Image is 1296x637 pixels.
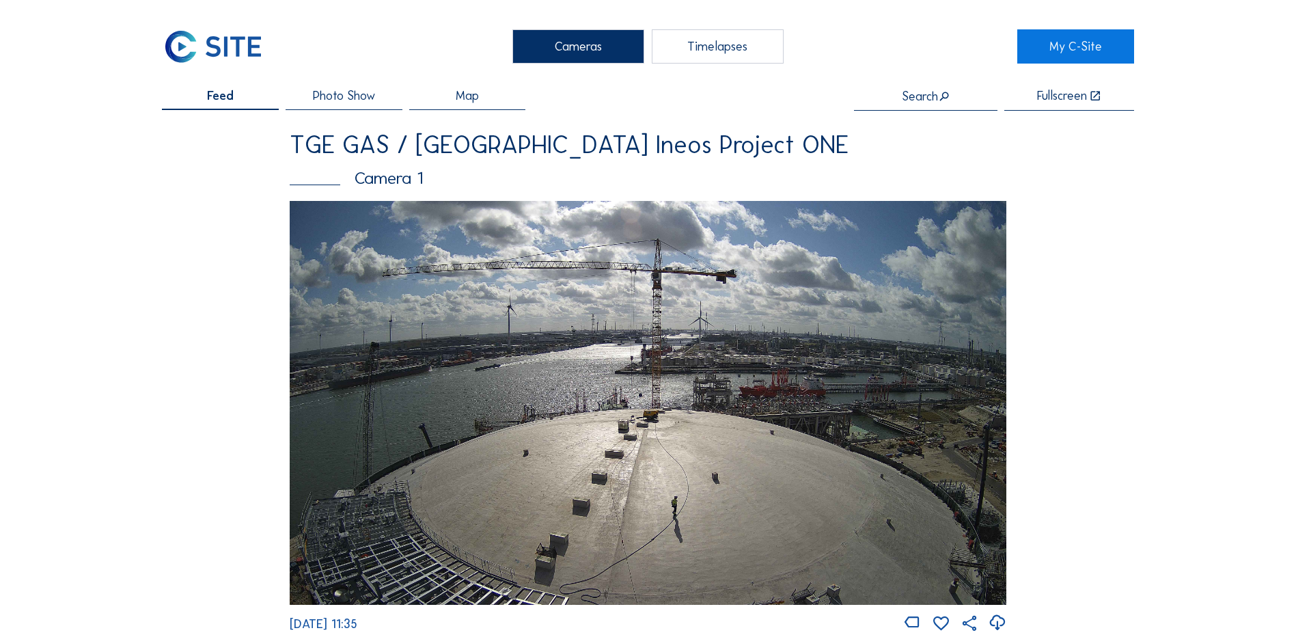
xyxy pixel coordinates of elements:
[456,90,479,102] span: Map
[1017,29,1134,64] a: My C-Site
[207,90,234,102] span: Feed
[1037,90,1087,103] div: Fullscreen
[290,170,1006,187] div: Camera 1
[290,133,1006,157] div: TGE GAS / [GEOGRAPHIC_DATA] Ineos Project ONE
[652,29,784,64] div: Timelapses
[313,90,375,102] span: Photo Show
[162,29,279,64] a: C-SITE Logo
[162,29,264,64] img: C-SITE Logo
[290,201,1006,604] img: Image
[290,616,357,632] span: [DATE] 11:35
[512,29,644,64] div: Cameras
